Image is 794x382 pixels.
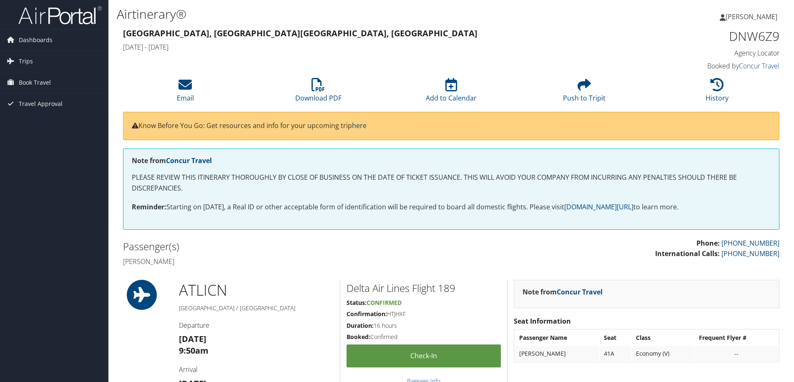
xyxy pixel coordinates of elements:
[123,28,477,39] strong: [GEOGRAPHIC_DATA], [GEOGRAPHIC_DATA] [GEOGRAPHIC_DATA], [GEOGRAPHIC_DATA]
[632,346,694,361] td: Economy (V)
[557,287,603,297] a: Concur Travel
[347,310,501,318] h5: HTJHXF
[347,322,501,330] h5: 16 hours
[347,333,501,341] h5: Confirmed
[347,333,370,341] strong: Booked:
[347,281,501,295] h2: Delta Air Lines Flight 189
[123,43,612,52] h4: [DATE] - [DATE]
[352,121,367,130] a: here
[523,287,603,297] strong: Note from
[177,83,194,103] a: Email
[19,51,33,72] span: Trips
[347,310,387,318] strong: Confirmation:
[347,322,374,329] strong: Duration:
[132,172,771,194] p: PLEASE REVIEW THIS ITINERARY THOROUGHLY BY CLOSE OF BUSINESS ON THE DATE OF TICKET ISSUANCE. THIS...
[295,83,342,103] a: Download PDF
[721,249,779,258] a: [PHONE_NUMBER]
[179,345,209,356] strong: 9:50am
[515,330,599,345] th: Passenger Name
[367,299,402,307] span: Confirmed
[625,28,779,45] h1: DNW6Z9
[347,344,501,367] a: Check-in
[739,61,779,70] a: Concur Travel
[726,12,777,21] span: [PERSON_NAME]
[720,4,786,29] a: [PERSON_NAME]
[696,239,720,248] strong: Phone:
[132,121,771,131] p: Know Before You Go: Get resources and info for your upcoming trip
[19,93,63,114] span: Travel Approval
[600,330,631,345] th: Seat
[117,5,563,23] h1: Airtinerary®
[19,72,51,93] span: Book Travel
[706,83,729,103] a: History
[426,83,477,103] a: Add to Calendar
[600,346,631,361] td: 41A
[564,202,633,211] a: [DOMAIN_NAME][URL]
[123,257,445,266] h4: [PERSON_NAME]
[721,239,779,248] a: [PHONE_NUMBER]
[347,299,367,307] strong: Status:
[18,5,102,25] img: airportal-logo.png
[132,156,212,165] strong: Note from
[179,333,206,344] strong: [DATE]
[166,156,212,165] a: Concur Travel
[132,202,771,213] p: Starting on [DATE], a Real ID or other acceptable form of identification will be required to boar...
[625,48,779,58] h4: Agency Locator
[179,304,334,312] h5: [GEOGRAPHIC_DATA] / [GEOGRAPHIC_DATA]
[632,330,694,345] th: Class
[699,350,774,357] div: --
[655,249,720,258] strong: International Calls:
[515,346,599,361] td: [PERSON_NAME]
[19,30,53,50] span: Dashboards
[625,61,779,70] h4: Booked by
[179,365,334,374] h4: Arrival
[132,202,166,211] strong: Reminder:
[179,280,334,301] h1: ATL ICN
[179,321,334,330] h4: Departure
[695,330,778,345] th: Frequent Flyer #
[563,83,606,103] a: Push to Tripit
[514,317,571,326] strong: Seat Information
[123,239,445,254] h2: Passenger(s)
